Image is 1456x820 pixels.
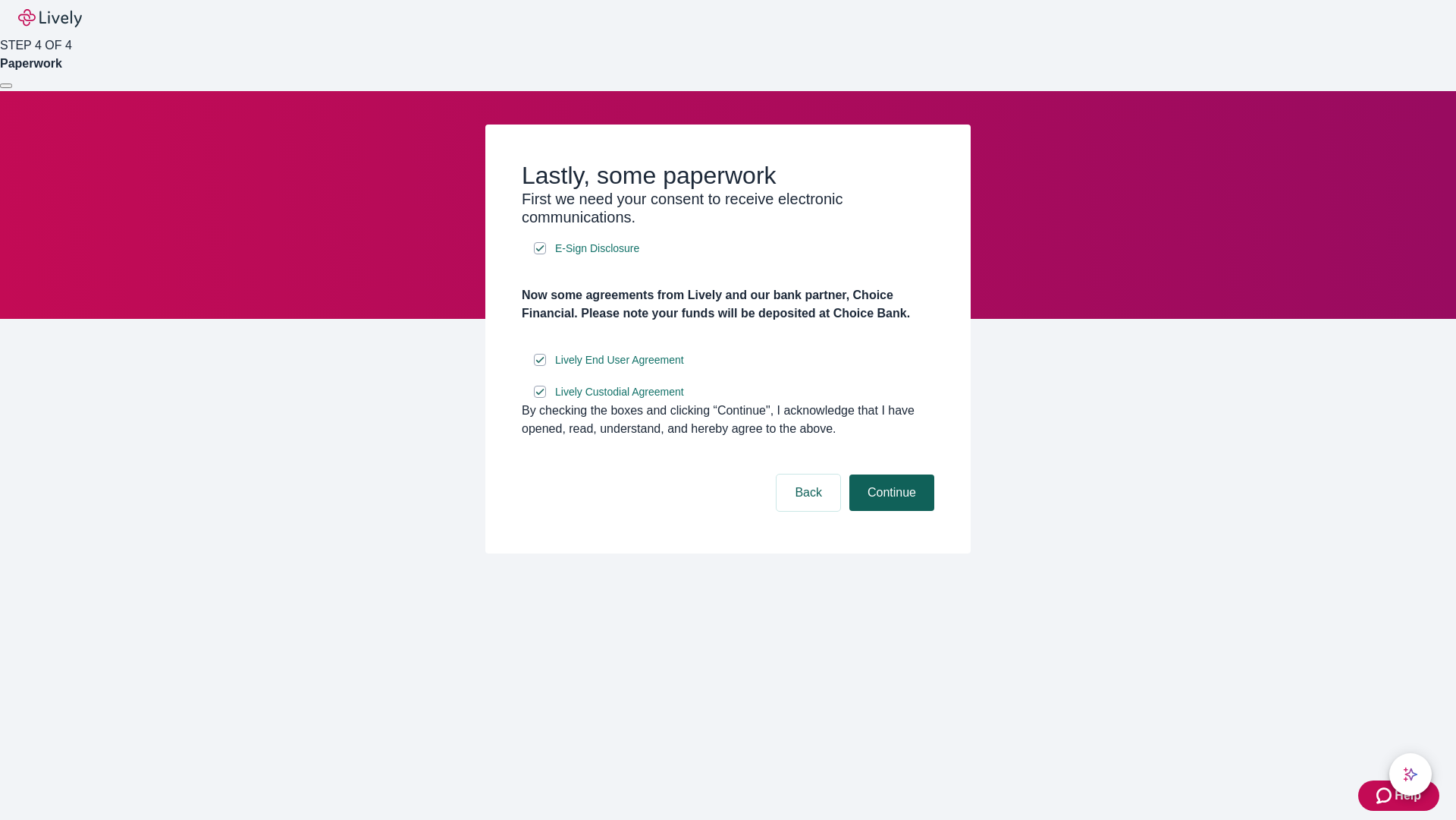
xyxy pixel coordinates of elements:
[1395,787,1421,805] span: Help
[552,239,642,258] a: e-sign disclosure document
[1403,767,1418,782] svg: Lively AI Assistant
[849,475,934,511] button: Continue
[522,286,934,323] h4: Now some agreements from Lively and our bank partner, Choice Financial. Please note your funds wi...
[18,9,82,27] img: Lively
[552,383,687,402] a: e-sign disclosure document
[522,402,934,438] div: By checking the boxes and clicking “Continue", I acknowledge that I have opened, read, understand...
[777,475,840,511] button: Back
[1389,753,1432,796] button: chat
[522,161,934,190] h2: Lastly, some paperwork
[555,241,639,257] span: E-Sign Disclosure
[1376,787,1395,805] svg: Zendesk support icon
[1358,781,1439,811] button: Zendesk support iconHelp
[522,190,934,226] h3: First we need your consent to receive electronic communications.
[555,384,684,400] span: Lively Custodial Agreement
[555,352,684,368] span: Lively End User Agreement
[552,351,687,370] a: e-sign disclosure document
